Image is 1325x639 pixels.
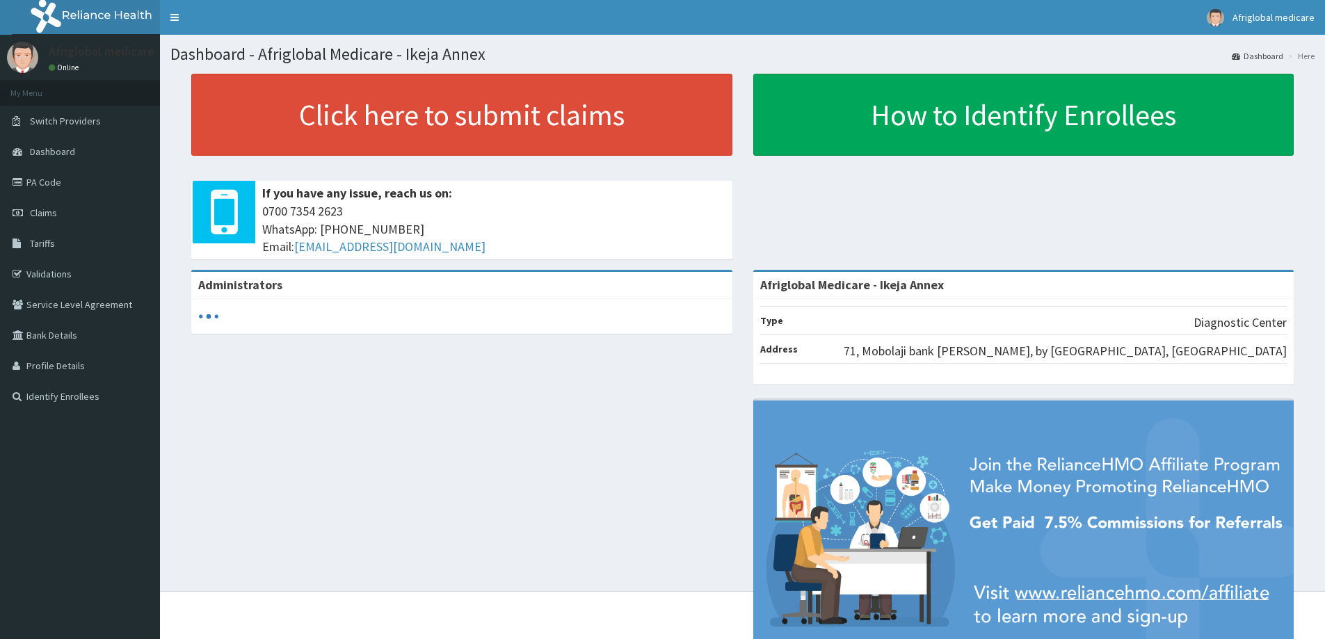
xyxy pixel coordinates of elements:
[30,237,55,250] span: Tariffs
[1207,9,1224,26] img: User Image
[760,277,944,293] strong: Afriglobal Medicare - Ikeja Annex
[7,42,38,73] img: User Image
[49,63,82,72] a: Online
[191,74,732,156] a: Click here to submit claims
[30,145,75,158] span: Dashboard
[30,115,101,127] span: Switch Providers
[49,45,154,58] p: Afriglobal medicare
[1194,314,1287,332] p: Diagnostic Center
[760,314,783,327] b: Type
[170,45,1315,63] h1: Dashboard - Afriglobal Medicare - Ikeja Annex
[1232,11,1315,24] span: Afriglobal medicare
[1285,50,1315,62] li: Here
[262,202,725,256] span: 0700 7354 2623 WhatsApp: [PHONE_NUMBER] Email:
[753,74,1294,156] a: How to Identify Enrollees
[198,277,282,293] b: Administrators
[30,207,57,219] span: Claims
[294,238,485,254] a: [EMAIL_ADDRESS][DOMAIN_NAME]
[198,306,219,327] svg: audio-loading
[1232,50,1283,62] a: Dashboard
[844,342,1287,360] p: 71, Mobolaji bank [PERSON_NAME], by [GEOGRAPHIC_DATA], [GEOGRAPHIC_DATA]
[760,343,798,355] b: Address
[262,185,452,201] b: If you have any issue, reach us on:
